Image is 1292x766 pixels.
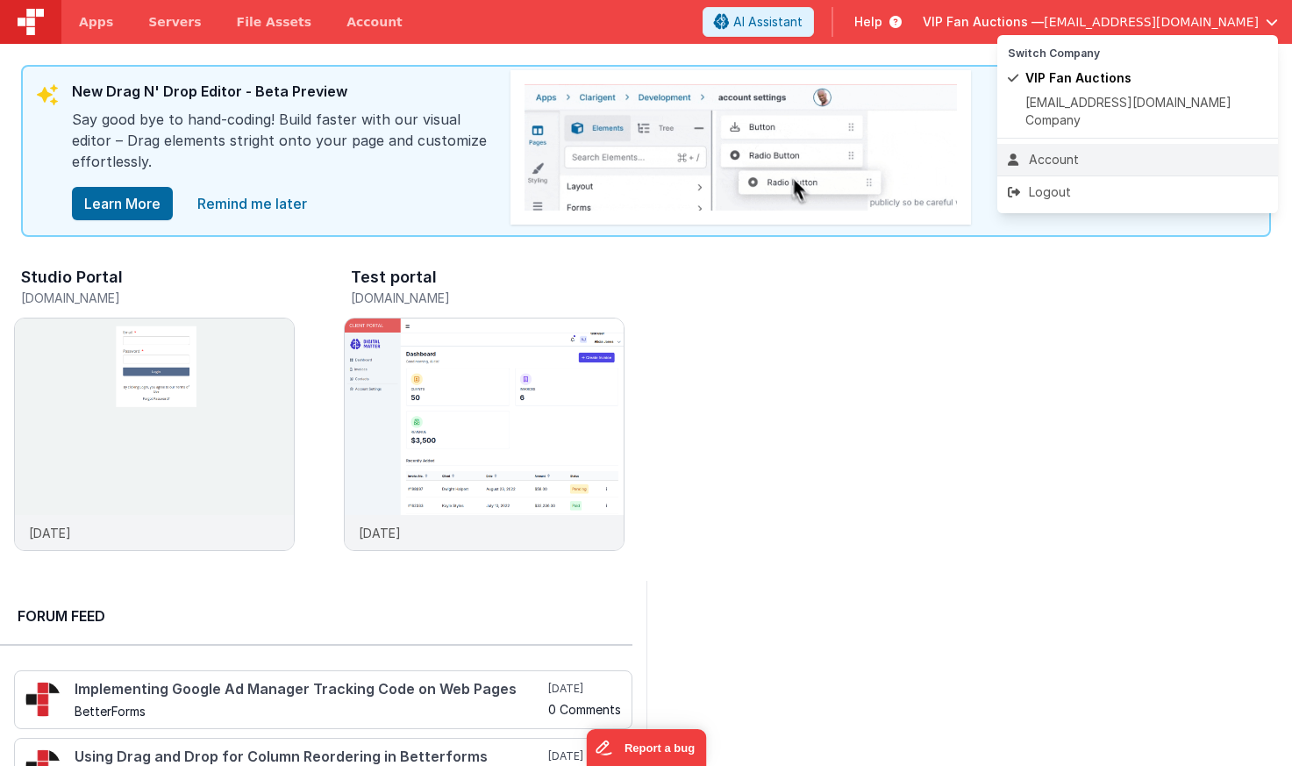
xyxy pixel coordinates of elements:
[1025,69,1131,87] span: VIP Fan Auctions
[1008,151,1267,168] div: Account
[1008,183,1267,201] div: Logout
[1008,47,1267,59] h5: Switch Company
[586,729,706,766] iframe: Marker.io feedback button
[1025,94,1267,129] span: [EMAIL_ADDRESS][DOMAIN_NAME] Company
